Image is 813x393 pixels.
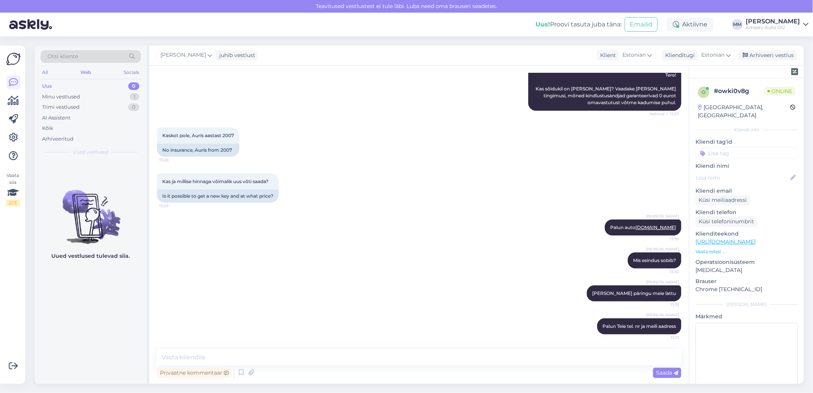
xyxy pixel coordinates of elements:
div: AI Assistent [42,114,70,122]
div: Amserv Auto OÜ [746,25,800,31]
img: zendesk [791,68,798,75]
span: Palun auto [610,224,676,230]
div: Aktiivne [667,18,713,31]
b: Uus! [535,21,550,28]
div: [PERSON_NAME] [746,18,800,25]
div: 0 [128,82,139,90]
span: Otsi kliente [47,52,78,61]
div: Privaatne kommentaar [157,368,232,378]
p: Kliendi nimi [695,162,798,170]
span: o [702,89,705,95]
input: Lisa nimi [696,174,789,182]
p: Kliendi telefon [695,208,798,216]
div: juhib vestlust [216,51,255,59]
div: Socials [122,67,141,77]
div: Proovi tasuta juba täna: [535,20,622,29]
div: 1 [130,93,139,101]
img: No chats [34,176,147,245]
a: [DOMAIN_NAME] [635,224,676,230]
span: Tere! Kas sõidukil on [PERSON_NAME]? Vaadake [PERSON_NAME] tingimusi, mõned kindlustusandjad gara... [535,72,677,105]
p: Kliendi tag'id [695,138,798,146]
span: 13:31 [650,302,679,308]
span: Palun Teie tel. nr ja meili aadress [602,323,676,329]
div: Arhiveeri vestlus [738,50,797,61]
div: Küsi telefoninumbrit [695,216,757,227]
span: 13:30 [650,269,679,275]
div: Minu vestlused [42,93,80,101]
div: Kõik [42,124,53,132]
p: Klienditeekond [695,230,798,238]
span: Saada [656,369,678,376]
p: Märkmed [695,313,798,321]
p: Vaata edasi ... [695,248,798,255]
div: Arhiveeritud [42,135,73,143]
span: Estonian [701,51,725,59]
div: Tiimi vestlused [42,103,80,111]
span: 13:28 [159,157,188,163]
span: [PERSON_NAME] [646,279,679,285]
span: Uued vestlused [73,149,109,156]
div: [PERSON_NAME] [695,301,798,308]
span: [PERSON_NAME] [160,51,206,59]
p: Uued vestlused tulevad siia. [52,252,130,260]
div: Kliendi info [695,126,798,133]
div: 0 [128,103,139,111]
span: 13:30 [650,236,679,242]
span: 13:31 [650,335,679,341]
div: Küsi meiliaadressi [695,195,750,205]
div: Is it possible to get a new key and at what price? [157,190,279,203]
a: [PERSON_NAME]Amserv Auto OÜ [746,18,808,31]
span: Kaskot pole, Auris aastast 2007 [162,133,234,138]
span: [PERSON_NAME] [646,312,679,318]
div: Web [79,67,93,77]
span: 13:29 [159,203,188,209]
button: Emailid [625,17,658,32]
p: Operatsioonisüsteem [695,258,798,266]
span: [PERSON_NAME] päringu meie lattu [592,290,676,296]
a: [URL][DOMAIN_NAME] [695,238,756,245]
p: Brauser [695,277,798,285]
div: MM [732,19,743,30]
p: Kliendi email [695,187,798,195]
div: All [41,67,49,77]
div: Klient [597,51,616,59]
div: 2 / 3 [6,200,20,206]
p: [MEDICAL_DATA] [695,266,798,274]
div: No insurance, Auris from 2007 [157,144,239,157]
div: Vaata siia [6,172,20,206]
span: Mis esindus sobib? [633,257,676,263]
div: # owki0v8g [714,87,764,96]
input: Lisa tag [695,147,798,159]
span: Kas ja millise hinnaga võimalik uus võti saada? [162,178,268,184]
span: Nähtud ✓ 13:27 [650,111,679,117]
img: Askly Logo [6,52,21,66]
div: Uus [42,82,52,90]
div: [GEOGRAPHIC_DATA], [GEOGRAPHIC_DATA] [698,103,790,120]
span: Online [764,87,795,95]
span: Estonian [622,51,646,59]
div: Klienditugi [662,51,695,59]
p: Chrome [TECHNICAL_ID] [695,285,798,293]
span: [PERSON_NAME] [646,213,679,219]
span: [PERSON_NAME] [646,246,679,252]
